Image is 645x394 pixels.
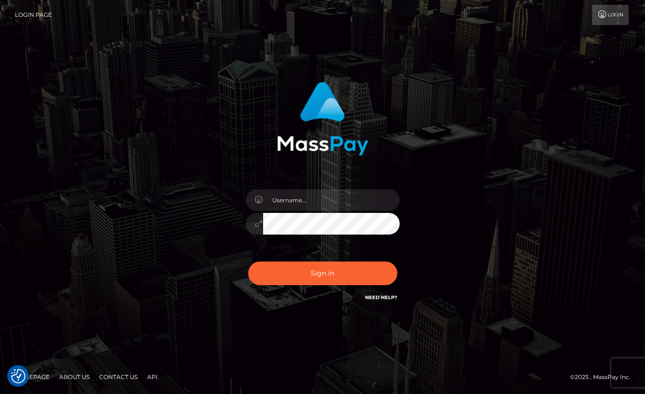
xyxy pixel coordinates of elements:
a: Need Help? [365,294,397,301]
button: Consent Preferences [11,369,25,383]
a: Login [592,5,629,25]
a: Login Page [15,5,52,25]
a: API [143,369,162,384]
img: MassPay Login [277,82,368,156]
a: Contact Us [95,369,141,384]
a: About Us [55,369,93,384]
button: Sign in [248,262,397,285]
img: Revisit consent button [11,369,25,383]
a: Homepage [11,369,53,384]
input: Username... [263,189,400,211]
div: © 2025 , MassPay Inc. [570,372,638,382]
